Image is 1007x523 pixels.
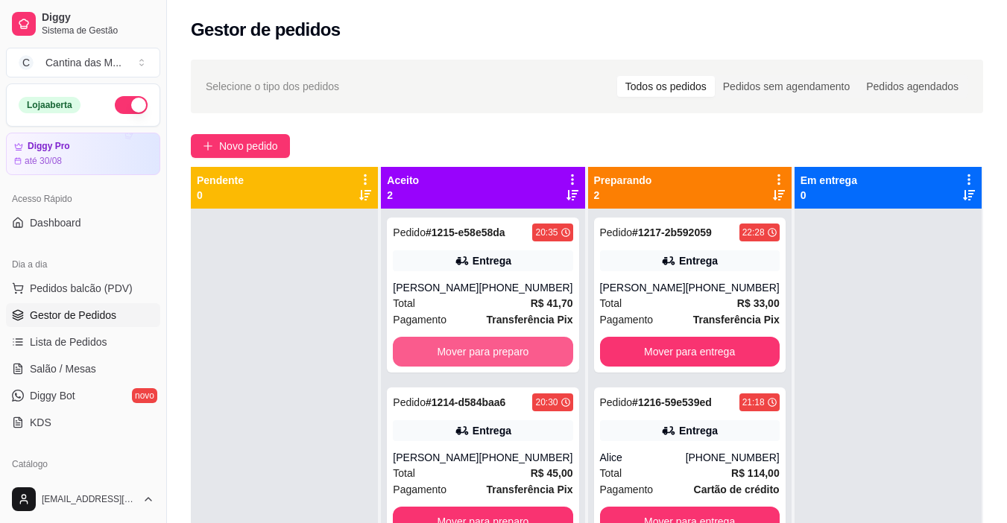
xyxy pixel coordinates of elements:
div: [PERSON_NAME] [393,280,479,295]
div: Pedidos sem agendamento [715,76,858,97]
button: Mover para preparo [393,337,572,367]
div: Loja aberta [19,97,81,113]
span: Gestor de Pedidos [30,308,116,323]
div: Pedidos agendados [858,76,967,97]
div: Acesso Rápido [6,187,160,211]
article: Diggy Pro [28,141,70,152]
div: Alice [600,450,686,465]
button: Mover para entrega [600,337,780,367]
a: DiggySistema de Gestão [6,6,160,42]
div: Catálogo [6,452,160,476]
article: até 30/08 [25,155,62,167]
div: [PHONE_NUMBER] [686,450,780,465]
span: Diggy [42,11,154,25]
a: Dashboard [6,211,160,235]
div: Entrega [473,253,511,268]
span: [EMAIL_ADDRESS][DOMAIN_NAME] [42,493,136,505]
button: Pedidos balcão (PDV) [6,276,160,300]
h2: Gestor de pedidos [191,18,341,42]
div: [PERSON_NAME] [393,450,479,465]
p: Pendente [197,173,244,188]
p: 2 [594,188,652,203]
strong: Cartão de crédito [694,484,780,495]
a: Diggy Botnovo [6,384,160,408]
strong: # 1216-59e539ed [632,396,712,408]
button: Select a team [6,48,160,77]
strong: Transferência Pix [487,484,573,495]
div: Cantina das M ... [45,55,121,70]
span: Pedido [393,396,426,408]
strong: # 1217-2b592059 [632,226,712,238]
a: Lista de Pedidos [6,330,160,354]
span: Diggy Bot [30,388,75,403]
p: 2 [387,188,419,203]
span: Pagamento [393,481,446,498]
div: [PHONE_NUMBER] [479,280,572,295]
div: Todos os pedidos [617,76,715,97]
span: Total [393,295,415,311]
span: plus [203,141,213,151]
span: Pedidos balcão (PDV) [30,281,133,296]
div: [PERSON_NAME] [600,280,686,295]
div: [PHONE_NUMBER] [686,280,780,295]
button: Alterar Status [115,96,148,114]
span: Pedido [393,226,426,238]
button: [EMAIL_ADDRESS][DOMAIN_NAME] [6,481,160,517]
span: KDS [30,415,51,430]
span: Pagamento [393,311,446,328]
div: Entrega [679,253,718,268]
div: [PHONE_NUMBER] [479,450,572,465]
span: Pedido [600,226,633,238]
strong: R$ 114,00 [731,467,780,479]
span: Lista de Pedidos [30,335,107,349]
strong: R$ 45,00 [531,467,573,479]
a: Salão / Mesas [6,357,160,381]
span: Sistema de Gestão [42,25,154,37]
span: Total [600,295,622,311]
div: 21:18 [742,396,765,408]
strong: R$ 41,70 [531,297,573,309]
div: 20:35 [535,226,558,238]
div: Entrega [679,423,718,438]
p: Em entrega [801,173,857,188]
span: Salão / Mesas [30,361,96,376]
span: Novo pedido [219,138,278,154]
strong: # 1214-d584baa6 [426,396,505,408]
strong: Transferência Pix [693,314,780,326]
a: Gestor de Pedidos [6,303,160,327]
span: Dashboard [30,215,81,230]
span: Pagamento [600,311,654,328]
p: Aceito [387,173,419,188]
span: Pedido [600,396,633,408]
a: KDS [6,411,160,434]
div: Entrega [473,423,511,438]
button: Novo pedido [191,134,290,158]
span: Selecione o tipo dos pedidos [206,78,339,95]
strong: Transferência Pix [487,314,573,326]
div: Dia a dia [6,253,160,276]
strong: R$ 33,00 [737,297,780,309]
div: 22:28 [742,226,765,238]
div: 20:30 [535,396,558,408]
strong: # 1215-e58e58da [426,226,505,238]
span: Total [600,465,622,481]
a: Diggy Proaté 30/08 [6,133,160,175]
p: 0 [801,188,857,203]
p: 0 [197,188,244,203]
span: Total [393,465,415,481]
span: C [19,55,34,70]
span: Pagamento [600,481,654,498]
p: Preparando [594,173,652,188]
